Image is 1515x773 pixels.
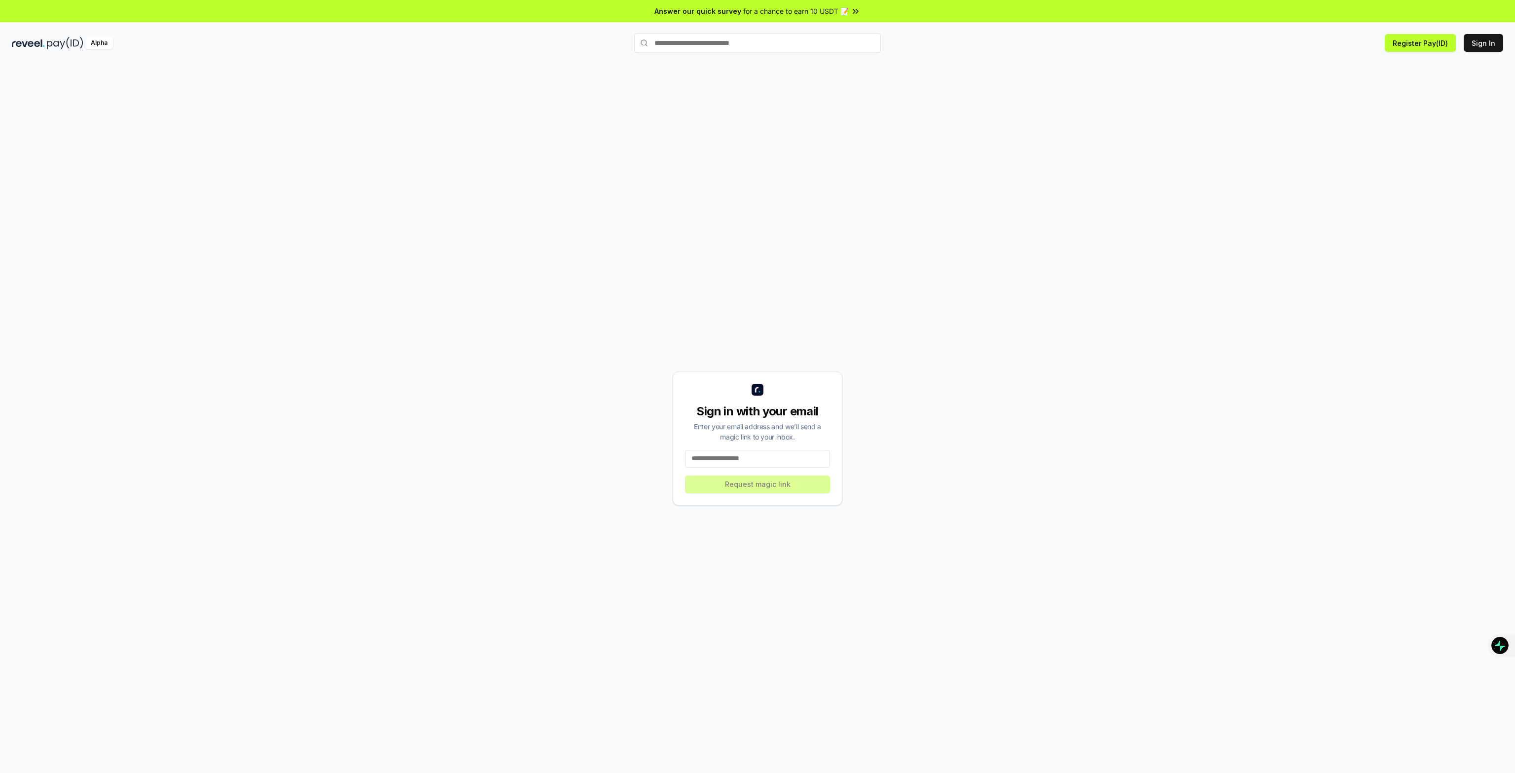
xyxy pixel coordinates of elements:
[1464,34,1503,52] button: Sign In
[85,37,113,49] div: Alpha
[654,6,741,16] span: Answer our quick survey
[752,384,763,396] img: logo_small
[1385,34,1456,52] button: Register Pay(ID)
[743,6,849,16] span: for a chance to earn 10 USDT 📝
[685,404,830,419] div: Sign in with your email
[685,421,830,442] div: Enter your email address and we’ll send a magic link to your inbox.
[47,37,83,49] img: pay_id
[12,37,45,49] img: reveel_dark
